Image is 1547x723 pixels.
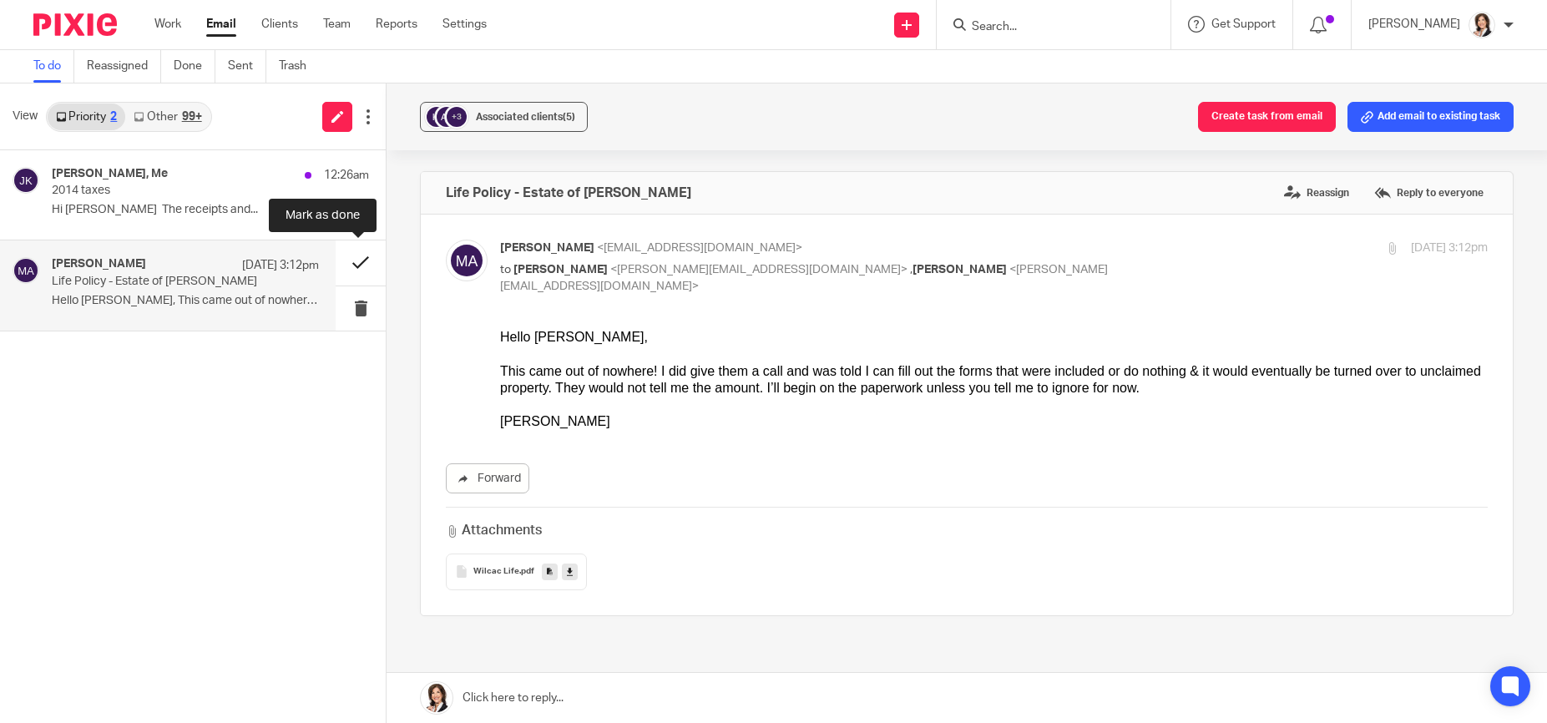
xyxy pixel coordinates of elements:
h4: Life Policy - Estate of [PERSON_NAME] [446,185,691,201]
a: Sent [228,50,266,83]
label: Reassign [1280,180,1353,205]
a: To do [33,50,74,83]
a: Done [174,50,215,83]
p: Life Policy - Estate of [PERSON_NAME] [52,275,265,289]
span: [PERSON_NAME] [500,242,594,254]
a: Forward [446,463,529,493]
input: Search [970,20,1120,35]
a: Work [154,16,181,33]
a: Other99+ [125,104,210,130]
div: +3 [447,107,467,127]
div: 99+ [182,111,202,123]
p: Hi [PERSON_NAME] The receipts and... [52,203,369,217]
label: Reply to everyone [1370,180,1488,205]
span: Wilcac Life [473,567,519,577]
span: to [500,264,511,276]
span: [PERSON_NAME] [913,264,1007,276]
img: svg%3E [446,240,488,281]
p: 12:26am [324,167,369,184]
a: Settings [442,16,487,33]
p: [DATE] 3:12pm [1411,240,1488,257]
span: Get Support [1211,18,1276,30]
span: , [910,264,913,276]
span: (5) [563,112,575,122]
p: [PERSON_NAME] [1368,16,1460,33]
a: Priority2 [48,104,125,130]
a: Email [206,16,236,33]
h4: [PERSON_NAME], Me [52,167,168,181]
button: Wilcac Life.pdf [446,554,587,590]
h4: [PERSON_NAME] [52,257,146,271]
p: 2014 taxes [52,184,306,198]
p: Hello [PERSON_NAME], This came out of nowhere! I... [52,294,319,308]
img: BW%20Website%203%20-%20square.jpg [1469,12,1495,38]
img: svg%3E [424,104,449,129]
img: svg%3E [13,257,39,284]
a: Reports [376,16,417,33]
button: Create task from email [1198,102,1336,132]
a: Trash [279,50,319,83]
p: [DATE] 3:12pm [242,257,319,274]
h3: Attachments [446,521,541,540]
img: svg%3E [434,104,459,129]
span: Associated clients [476,112,575,122]
a: Clients [261,16,298,33]
a: Team [323,16,351,33]
button: Add email to existing task [1347,102,1514,132]
span: [PERSON_NAME] [513,264,608,276]
span: .pdf [519,567,534,577]
img: Pixie [33,13,117,36]
span: <[PERSON_NAME][EMAIL_ADDRESS][DOMAIN_NAME]> [610,264,907,276]
button: +3 Associated clients(5) [420,102,588,132]
span: View [13,108,38,125]
a: Reassigned [87,50,161,83]
span: <[EMAIL_ADDRESS][DOMAIN_NAME]> [597,242,802,254]
img: svg%3E [13,167,39,194]
div: 2 [110,111,117,123]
